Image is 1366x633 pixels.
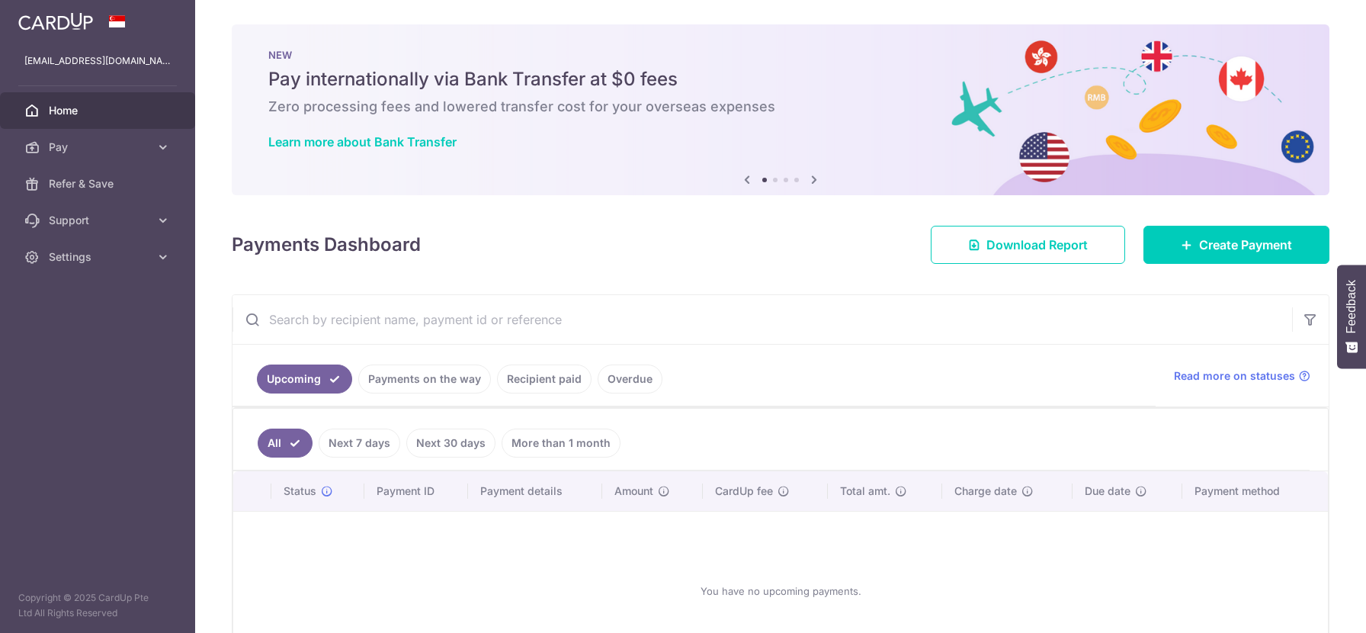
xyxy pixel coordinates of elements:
span: Charge date [954,484,1017,499]
a: Overdue [598,365,662,394]
a: Read more on statuses [1174,368,1310,384]
h6: Zero processing fees and lowered transfer cost for your overseas expenses [268,98,1293,116]
a: Next 7 days [319,429,400,458]
button: Feedback - Show survey [1337,265,1366,368]
a: Create Payment [1143,226,1329,264]
a: Recipient paid [497,365,592,394]
iframe: Opens a widget where you can find more information [1268,587,1351,625]
span: CardUp fee [715,484,773,499]
a: All [258,429,313,458]
a: More than 1 month [502,429,620,458]
a: Learn more about Bank Transfer [268,134,457,149]
a: Next 30 days [406,429,495,458]
p: [EMAIL_ADDRESS][DOMAIN_NAME] [24,53,171,69]
span: Total amt. [840,484,890,499]
a: Download Report [931,226,1125,264]
span: Amount [614,484,653,499]
img: CardUp [18,12,93,31]
span: Home [49,103,149,118]
span: Pay [49,140,149,155]
span: Download Report [986,236,1088,254]
span: Read more on statuses [1174,368,1295,384]
a: Payments on the way [358,365,491,394]
img: Bank transfer banner [232,24,1329,195]
span: Due date [1085,484,1130,499]
th: Payment method [1182,471,1328,511]
a: Upcoming [257,365,352,394]
span: Status [284,484,316,499]
span: Refer & Save [49,176,149,191]
span: Support [49,213,149,228]
input: Search by recipient name, payment id or reference [232,295,1292,344]
span: Feedback [1345,280,1358,333]
span: Settings [49,249,149,265]
span: Create Payment [1199,236,1292,254]
th: Payment ID [364,471,468,511]
th: Payment details [468,471,602,511]
h5: Pay internationally via Bank Transfer at $0 fees [268,67,1293,92]
h4: Payments Dashboard [232,231,421,259]
p: NEW [268,49,1293,61]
